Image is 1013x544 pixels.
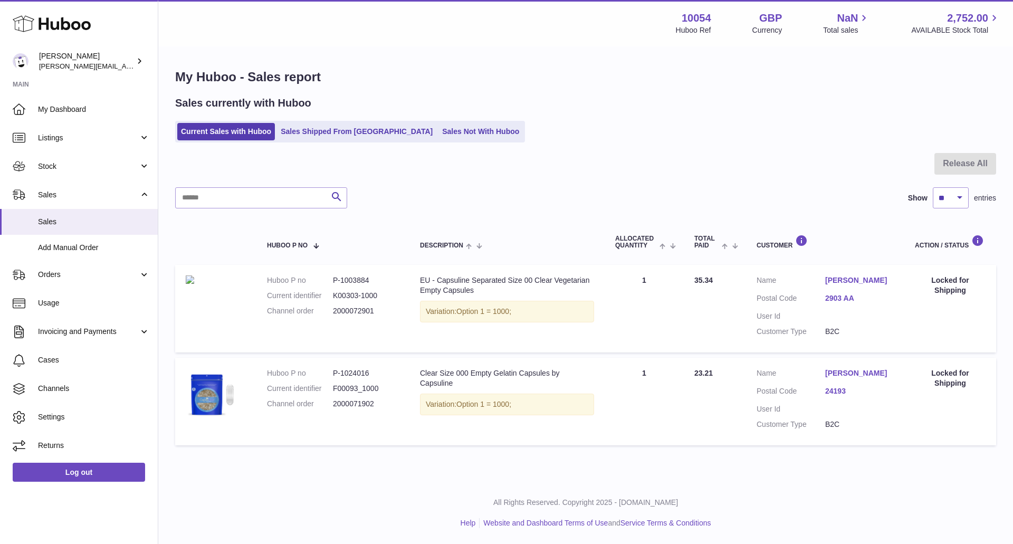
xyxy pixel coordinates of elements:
[267,275,333,285] dt: Huboo P no
[825,275,894,285] a: [PERSON_NAME]
[38,217,150,227] span: Sales
[915,368,986,388] div: Locked for Shipping
[825,293,894,303] a: 2903 AA
[694,276,713,284] span: 35.34
[757,419,825,430] dt: Customer Type
[267,368,333,378] dt: Huboo P no
[757,275,825,288] dt: Name
[757,404,825,414] dt: User Id
[333,399,399,409] dd: 2000071902
[694,369,713,377] span: 23.21
[38,104,150,114] span: My Dashboard
[974,193,996,203] span: entries
[38,270,139,280] span: Orders
[267,291,333,301] dt: Current identifier
[38,243,150,253] span: Add Manual Order
[267,384,333,394] dt: Current identifier
[333,384,399,394] dd: F00093_1000
[186,275,194,284] img: 5d491fdc-9c58-4a71-9ee8-70246c095ba7_a9df6457-a9c0-4d5b-9115-39707b2a2c7e.png
[825,419,894,430] dd: B2C
[420,275,594,295] div: EU - Capsuline Separated Size 00 Clear Vegetarian Empty Capsules
[757,311,825,321] dt: User Id
[682,11,711,25] strong: 10054
[911,25,1000,35] span: AVAILABLE Stock Total
[752,25,782,35] div: Currency
[333,275,399,285] dd: P-1003884
[757,293,825,306] dt: Postal Code
[823,11,870,35] a: NaN Total sales
[13,53,28,69] img: luz@capsuline.com
[38,298,150,308] span: Usage
[38,327,139,337] span: Invoicing and Payments
[186,368,238,421] img: 5d491fdc-9c58-4a71-9ee8-70246c095ba7.png
[825,368,894,378] a: [PERSON_NAME]
[947,11,988,25] span: 2,752.00
[267,242,308,249] span: Huboo P no
[420,301,594,322] div: Variation:
[908,193,928,203] label: Show
[277,123,436,140] a: Sales Shipped From [GEOGRAPHIC_DATA]
[759,11,782,25] strong: GBP
[915,275,986,295] div: Locked for Shipping
[333,306,399,316] dd: 2000072901
[915,235,986,249] div: Action / Status
[456,400,511,408] span: Option 1 = 1000;
[333,368,399,378] dd: P-1024016
[911,11,1000,35] a: 2,752.00 AVAILABLE Stock Total
[480,518,711,528] li: and
[620,519,711,527] a: Service Terms & Conditions
[757,327,825,337] dt: Customer Type
[825,327,894,337] dd: B2C
[38,412,150,422] span: Settings
[267,399,333,409] dt: Channel order
[420,242,463,249] span: Description
[676,25,711,35] div: Huboo Ref
[175,69,996,85] h1: My Huboo - Sales report
[837,11,858,25] span: NaN
[38,190,139,200] span: Sales
[38,133,139,143] span: Listings
[38,161,139,171] span: Stock
[483,519,608,527] a: Website and Dashboard Terms of Use
[39,62,212,70] span: [PERSON_NAME][EMAIL_ADDRESS][DOMAIN_NAME]
[420,368,594,388] div: Clear Size 000 Empty Gelatin Capsules by Capsuline
[757,235,894,249] div: Customer
[456,307,511,316] span: Option 1 = 1000;
[175,96,311,110] h2: Sales currently with Huboo
[694,235,719,249] span: Total paid
[13,463,145,482] a: Log out
[38,355,150,365] span: Cases
[823,25,870,35] span: Total sales
[605,265,684,352] td: 1
[420,394,594,415] div: Variation:
[39,51,134,71] div: [PERSON_NAME]
[177,123,275,140] a: Current Sales with Huboo
[38,441,150,451] span: Returns
[461,519,476,527] a: Help
[267,306,333,316] dt: Channel order
[438,123,523,140] a: Sales Not With Huboo
[38,384,150,394] span: Channels
[825,386,894,396] a: 24193
[757,368,825,381] dt: Name
[605,358,684,445] td: 1
[167,498,1005,508] p: All Rights Reserved. Copyright 2025 - [DOMAIN_NAME]
[757,386,825,399] dt: Postal Code
[333,291,399,301] dd: K00303-1000
[615,235,657,249] span: ALLOCATED Quantity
